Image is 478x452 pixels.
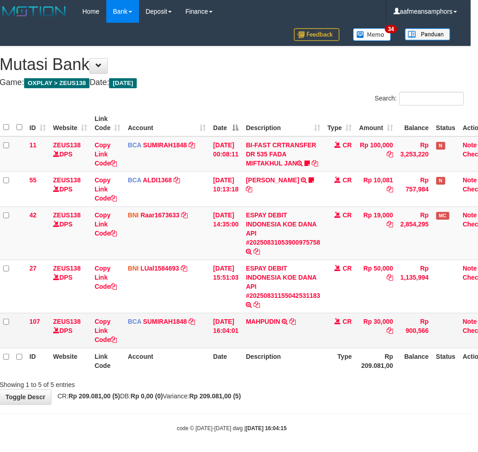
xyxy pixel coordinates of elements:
a: MAHPUDIN [246,318,280,325]
span: OXPLAY > ZEUS138 [24,78,90,88]
a: Copy Rp 30,000 to clipboard [387,327,393,334]
strong: [DATE] 16:04:15 [246,425,287,432]
td: Rp 10,081 [355,171,397,206]
span: BCA [128,318,141,325]
span: 34 [385,25,397,33]
th: Status [433,110,459,136]
span: CR [343,265,352,272]
a: Note [463,211,477,219]
th: Link Code: activate to sort column ascending [91,110,124,136]
a: Raar1673633 [140,211,179,219]
span: BNI [128,265,139,272]
span: Manually Checked by: aafjeber [436,212,449,220]
td: [DATE] 15:51:03 [209,260,242,313]
td: DPS [50,260,91,313]
td: Rp 757,984 [397,171,432,206]
th: Website: activate to sort column ascending [50,110,91,136]
span: CR: DB: Variance: [53,392,241,400]
td: DPS [50,206,91,260]
th: ID [26,348,50,374]
a: Note [463,318,477,325]
td: [DATE] 10:13:18 [209,171,242,206]
a: ZEUS138 [53,141,81,149]
strong: Rp 209.081,00 (5) [189,392,241,400]
span: [DATE] [109,78,137,88]
a: Note [463,265,477,272]
a: ESPAY DEBIT INDONESIA KOE DANA API #20250831053900975758 [246,211,320,246]
th: Website [50,348,91,374]
a: SUMIRAH1848 [143,141,187,149]
td: [DATE] 16:04:01 [209,313,242,348]
a: ESPAY DEBIT INDONESIA KOE DANA API #20250831155042531183 [246,265,320,299]
th: Type [324,348,356,374]
img: Button%20Memo.svg [353,28,391,41]
td: Rp 19,000 [355,206,397,260]
td: [DATE] 14:35:00 [209,206,242,260]
td: Rp 50,000 [355,260,397,313]
img: Feedback.jpg [294,28,339,41]
a: Copy MAHPUDIN to clipboard [289,318,296,325]
a: Copy Link Code [95,176,117,202]
span: 27 [30,265,37,272]
td: DPS [50,313,91,348]
th: Account [124,348,209,374]
th: ID: activate to sort column ascending [26,110,50,136]
td: BI-FAST CRTRANSFER DR 535 FADA MIFTAKHUL JAN [242,136,324,172]
span: CR [343,318,352,325]
th: Rp 209.081,00 [355,348,397,374]
a: Copy Raar1673633 to clipboard [181,211,188,219]
th: Balance [397,110,432,136]
a: Copy SUMIRAH1848 to clipboard [189,318,195,325]
a: [PERSON_NAME] [246,176,299,184]
td: Rp 3,253,220 [397,136,432,172]
span: CR [343,141,352,149]
span: 11 [30,141,37,149]
td: Rp 100,000 [355,136,397,172]
a: Copy Rp 10,081 to clipboard [387,186,393,193]
a: Note [463,176,477,184]
a: Copy Link Code [95,141,117,167]
input: Search: [399,92,464,105]
a: ZEUS138 [53,318,81,325]
a: LUal1584693 [140,265,179,272]
th: Date [209,348,242,374]
a: ZEUS138 [53,265,81,272]
a: Copy BI-FAST CRTRANSFER DR 535 FADA MIFTAKHUL JAN to clipboard [312,160,318,167]
span: 42 [30,211,37,219]
td: DPS [50,136,91,172]
a: Copy Link Code [95,265,117,290]
small: code © [DATE]-[DATE] dwg | [177,425,287,432]
a: Copy ESPAY DEBIT INDONESIA KOE DANA API #20250831053900975758 to clipboard [254,248,260,255]
a: Copy SUMIRAH1848 to clipboard [189,141,195,149]
label: Search: [375,92,464,105]
th: Type: activate to sort column ascending [324,110,356,136]
a: Copy Link Code [95,318,117,343]
th: Link Code [91,348,124,374]
td: Rp 1,135,994 [397,260,432,313]
th: Description [242,348,324,374]
a: ZEUS138 [53,211,81,219]
th: Description: activate to sort column ascending [242,110,324,136]
td: Rp 900,566 [397,313,432,348]
td: DPS [50,171,91,206]
span: BNI [128,211,139,219]
a: ZEUS138 [53,176,81,184]
a: ALDI1368 [143,176,172,184]
img: panduan.png [405,28,450,40]
a: Copy Rp 100,000 to clipboard [387,151,393,158]
strong: Rp 209.081,00 (5) [69,392,120,400]
th: Amount: activate to sort column ascending [355,110,397,136]
strong: Rp 0,00 (0) [131,392,163,400]
th: Status [433,348,459,374]
span: 55 [30,176,37,184]
a: Copy Rp 50,000 to clipboard [387,274,393,281]
a: SUMIRAH1848 [143,318,187,325]
span: 107 [30,318,40,325]
span: BCA [128,176,141,184]
td: Rp 30,000 [355,313,397,348]
span: BCA [128,141,141,149]
span: CR [343,211,352,219]
a: Copy ALDI1368 to clipboard [174,176,180,184]
a: Copy FERLANDA EFRILIDIT to clipboard [246,186,252,193]
th: Account: activate to sort column ascending [124,110,209,136]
